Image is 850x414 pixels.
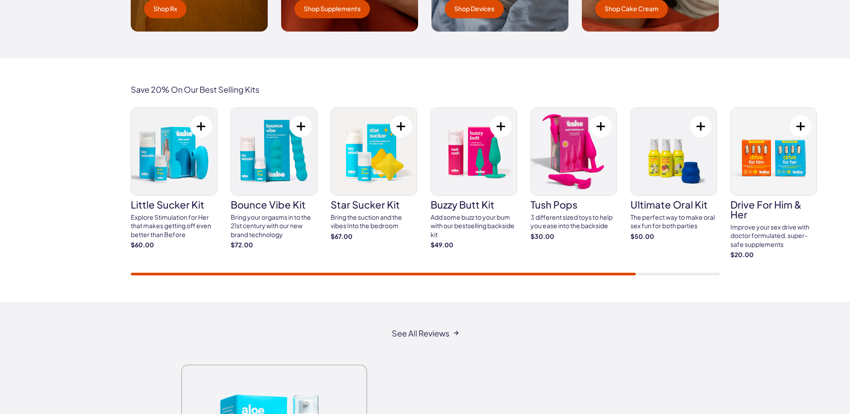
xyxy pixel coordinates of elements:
div: Bring your orgasms in to the 21st century with our new brand technology [231,213,317,239]
a: ultimate oral kit ultimate oral kit The perfect way to make oral sex fun for both parties $50.00 [630,107,717,241]
strong: $67.00 [331,232,417,241]
img: drive for him & her [731,108,817,195]
a: little sucker kit little sucker kit Explore Stimulation for Her that makes getting off even bette... [131,107,217,250]
h3: bounce vibe kit [231,200,317,209]
img: bounce vibe kit [231,108,317,195]
h3: drive for him & her [730,200,817,219]
a: star sucker kit star sucker kit Bring the suction and the vibes Into the bedroom $67.00 [331,107,417,241]
img: star sucker kit [331,108,417,195]
h3: buzzy butt kit [431,200,517,209]
a: bounce vibe kit bounce vibe kit Bring your orgasms in to the 21st century with our new brand tech... [231,107,317,250]
a: tush pops tush pops 3 different sized toys to help you ease into the backside $30.00 [531,107,617,241]
h3: star sucker kit [331,200,417,209]
strong: $20.00 [730,250,817,259]
div: Improve your sex drive with doctor formulated, super-safe supplements [730,223,817,249]
div: The perfect way to make oral sex fun for both parties [630,213,717,230]
strong: $50.00 [630,232,717,241]
h3: tush pops [531,200,617,209]
strong: $60.00 [131,241,217,250]
h3: little sucker kit [131,200,217,209]
strong: $49.00 [431,241,517,250]
img: ultimate oral kit [631,108,717,195]
a: buzzy butt kit buzzy butt kit Add some buzz to your bum with our bestselling backside kit $49.00 [431,107,517,250]
div: 3 different sized toys to help you ease into the backside [531,213,617,230]
strong: $30.00 [531,232,617,241]
img: buzzy butt kit [431,108,517,195]
img: tush pops [531,108,617,195]
strong: $72.00 [231,241,317,250]
img: little sucker kit [131,108,217,195]
a: See All Reviews [392,329,458,338]
h3: ultimate oral kit [630,200,717,209]
a: drive for him & her drive for him & her Improve your sex drive with doctor formulated, super-safe... [730,107,817,259]
div: Bring the suction and the vibes Into the bedroom [331,213,417,230]
div: Add some buzz to your bum with our bestselling backside kit [431,213,517,239]
div: Explore Stimulation for Her that makes getting off even better than Before [131,213,217,239]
